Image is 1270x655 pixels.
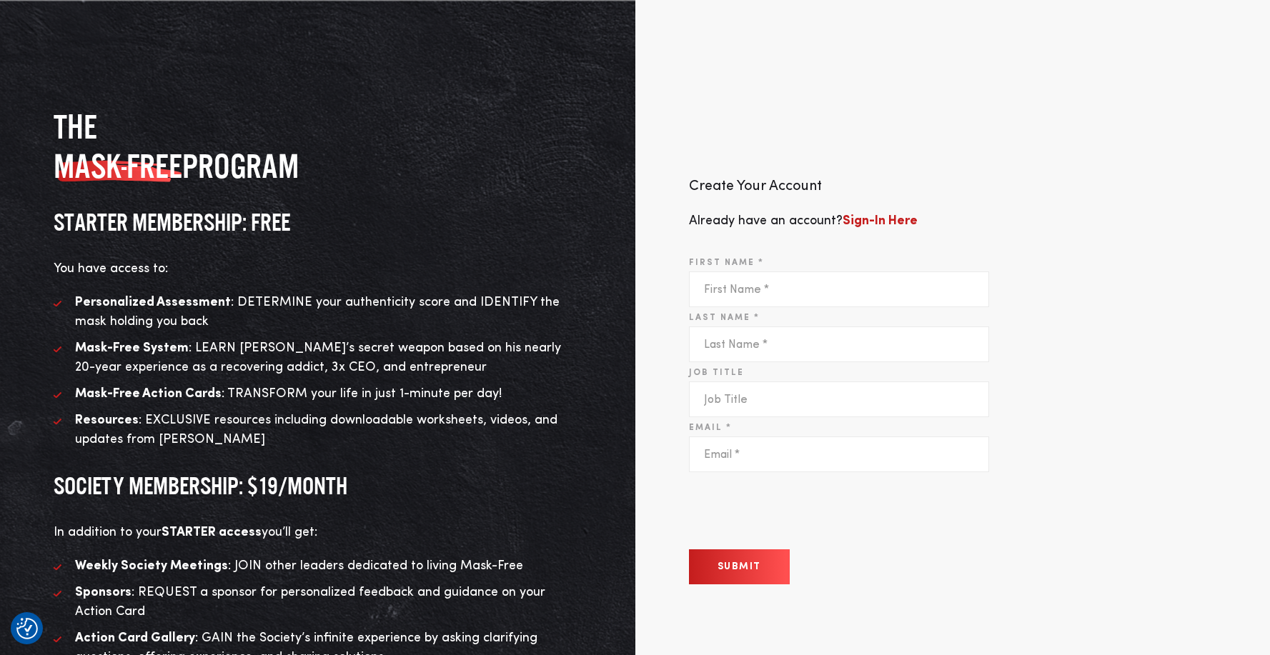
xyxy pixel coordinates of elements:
input: First Name * [689,271,989,307]
span: : JOIN other leaders dedicated to living Mask-Free [75,559,523,572]
label: First Name * [689,256,764,269]
p: In addition to your you’ll get: [54,523,582,542]
span: : EXCLUSIVE resources including downloadable worksheets, videos, and updates from [PERSON_NAME] [75,414,557,446]
span: Already have an account? [689,214,918,227]
span: : REQUEST a sponsor for personalized feedback and guidance on your Action Card [75,586,545,618]
label: Last Name * [689,311,760,324]
label: Email * [689,421,732,434]
strong: Resources [75,414,139,426]
img: Revisit consent button [16,618,38,639]
strong: Weekly Society Meetings [75,559,228,572]
input: Last Name * [689,326,989,362]
strong: STARTER access [162,526,262,539]
button: Submit [689,549,790,584]
strong: Mask-Free Action Cards [75,387,222,400]
p: You have access to: [54,259,582,279]
span: : LEARN [PERSON_NAME]’s secret weapon based on his nearly 20-year experience as a recovering addi... [75,341,561,374]
span: : TRANSFORM your life in just 1-minute per day! [75,387,502,400]
iframe: reCAPTCHA [689,483,906,539]
input: Job Title [689,381,989,417]
strong: Sponsors [75,586,132,599]
strong: Personalized Assessment [75,296,231,309]
h3: STARTER MEMBERSHIP: FREE [54,207,582,238]
span: MASK-FREE [54,146,182,186]
span: Create Your Account [689,179,822,194]
h2: The program [54,107,582,186]
button: Consent Preferences [16,618,38,639]
span: : DETERMINE your authenticity score and IDENTIFY the mask holding you back [75,296,560,328]
label: Job Title [689,366,744,379]
a: Sign-In Here [843,214,918,227]
input: Email * [689,436,989,472]
h3: SOCIETY MEMBERSHIP: $19/month [54,471,582,501]
strong: Mask-Free System [75,341,189,354]
strong: Action Card Gallery [75,631,195,644]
